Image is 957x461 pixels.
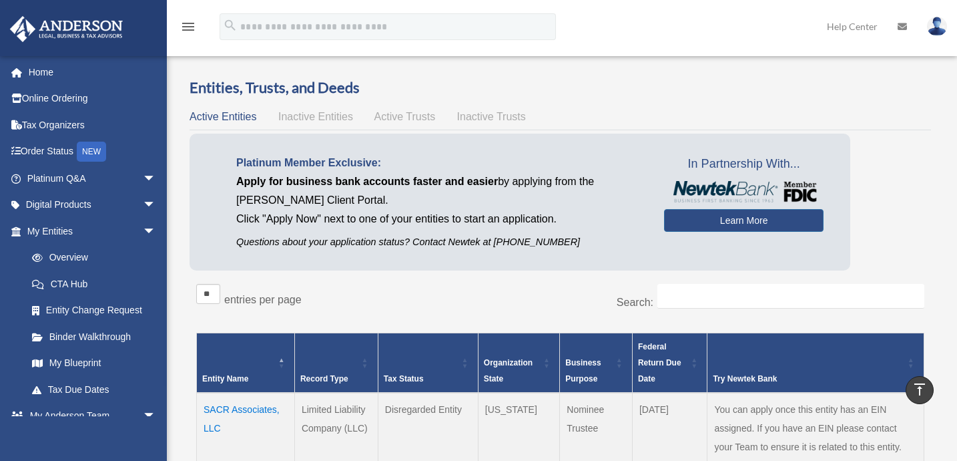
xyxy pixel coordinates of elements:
span: Federal Return Due Date [638,342,681,383]
p: by applying from the [PERSON_NAME] Client Portal. [236,172,644,210]
i: menu [180,19,196,35]
div: Try Newtek Bank [713,371,904,387]
a: vertical_align_top [906,376,934,404]
span: Apply for business bank accounts faster and easier [236,176,498,187]
a: Entity Change Request [19,297,170,324]
div: NEW [77,142,106,162]
a: Digital Productsarrow_drop_down [9,192,176,218]
a: My Blueprint [19,350,170,377]
span: Entity Name [202,374,248,383]
span: Business Purpose [565,358,601,383]
span: Inactive Trusts [457,111,526,122]
a: menu [180,23,196,35]
span: Record Type [300,374,348,383]
span: Active Trusts [374,111,436,122]
a: Platinum Q&Aarrow_drop_down [9,165,176,192]
a: Order StatusNEW [9,138,176,166]
span: arrow_drop_down [143,165,170,192]
label: entries per page [224,294,302,305]
a: Overview [19,245,163,271]
span: Tax Status [384,374,424,383]
span: Organization State [484,358,533,383]
a: Tax Organizers [9,112,176,138]
a: Binder Walkthrough [19,323,170,350]
span: In Partnership With... [664,154,824,175]
img: User Pic [927,17,947,36]
a: Home [9,59,176,86]
a: CTA Hub [19,271,170,297]
th: Tax Status: Activate to sort [378,333,478,394]
th: Federal Return Due Date: Activate to sort [632,333,707,394]
a: My Entitiesarrow_drop_down [9,218,170,245]
label: Search: [617,297,653,308]
img: Anderson Advisors Platinum Portal [6,16,127,42]
th: Try Newtek Bank : Activate to sort [707,333,924,394]
span: Active Entities [190,111,256,122]
th: Business Purpose: Activate to sort [560,333,633,394]
th: Entity Name: Activate to invert sorting [197,333,295,394]
a: Online Ordering [9,86,176,112]
th: Organization State: Activate to sort [478,333,560,394]
h3: Entities, Trusts, and Deeds [190,78,931,98]
a: My Anderson Teamarrow_drop_down [9,403,176,430]
span: arrow_drop_down [143,192,170,219]
span: Inactive Entities [278,111,353,122]
th: Record Type: Activate to sort [294,333,378,394]
span: arrow_drop_down [143,218,170,245]
p: Click "Apply Now" next to one of your entities to start an application. [236,210,644,228]
i: search [223,18,238,33]
p: Questions about your application status? Contact Newtek at [PHONE_NUMBER] [236,234,644,251]
a: Tax Due Dates [19,376,170,403]
a: Learn More [664,209,824,232]
i: vertical_align_top [912,381,928,398]
p: Platinum Member Exclusive: [236,154,644,172]
img: NewtekBankLogoSM.png [671,181,817,202]
span: arrow_drop_down [143,403,170,430]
